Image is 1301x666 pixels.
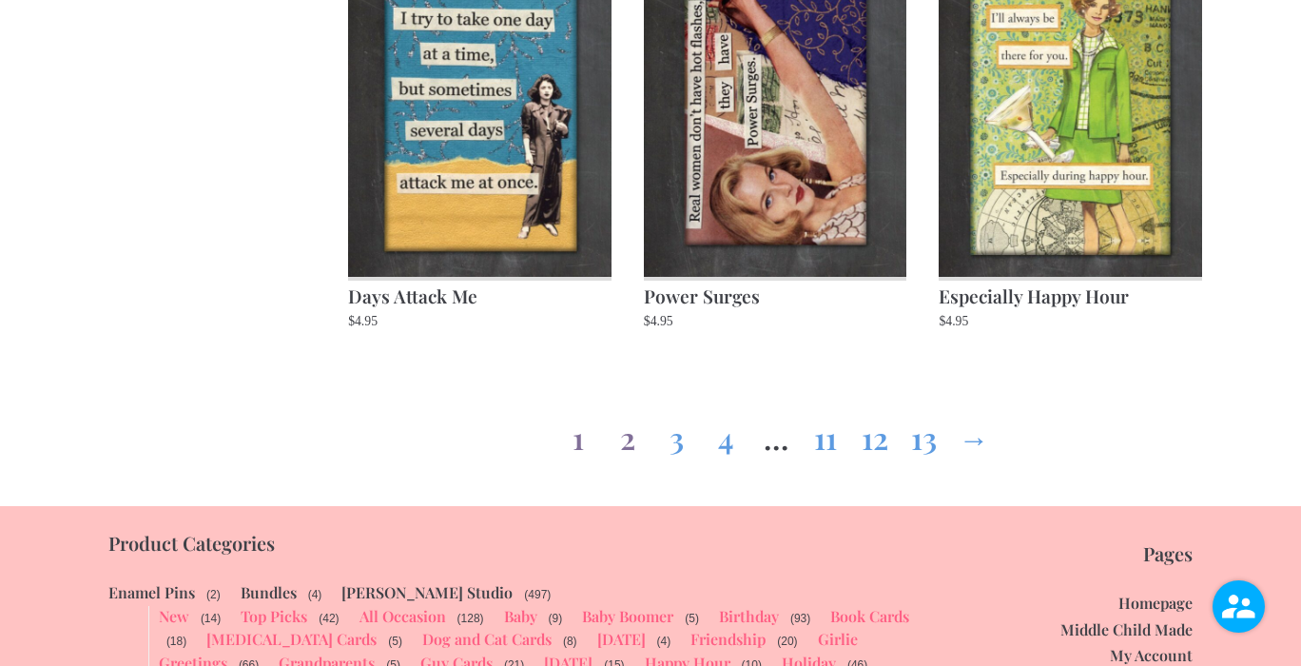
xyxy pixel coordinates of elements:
[348,277,612,311] h2: Days Attack Me
[719,606,779,626] a: Birthday
[1060,619,1193,639] a: Middle Child Made
[348,314,378,328] bdi: 4.95
[204,586,223,603] span: (2)
[860,400,890,468] a: Page 12
[1110,645,1193,665] a: My Account
[522,586,553,603] span: (497)
[939,277,1202,311] h2: Especially Happy Hour
[386,633,404,650] span: (5)
[108,533,915,554] p: Product Categories
[788,610,812,627] span: (93)
[662,400,692,468] a: Page 3
[775,633,799,650] span: (20)
[422,629,552,649] a: Dog and Cat Cards
[348,314,355,328] span: $
[165,633,188,650] span: (18)
[359,606,446,626] a: All Occasion
[711,400,742,468] a: Page 4
[241,582,297,602] a: Bundles
[341,582,513,602] a: [PERSON_NAME] Studio
[644,314,673,328] bdi: 4.95
[939,314,968,328] bdi: 4.95
[159,606,189,626] a: New
[547,610,565,627] span: (9)
[241,606,307,626] a: Top Picks
[612,400,643,468] a: Page 2
[108,582,195,602] a: Enamel Pins
[306,586,324,603] span: (4)
[655,633,673,650] span: (4)
[563,400,593,468] span: Page 1
[597,629,646,649] a: [DATE]
[206,629,377,649] a: [MEDICAL_DATA] Cards
[954,543,1194,564] p: Pages
[939,314,945,328] span: $
[504,606,537,626] a: Baby
[761,400,791,468] span: …
[830,606,909,626] a: Book Cards
[690,629,766,649] a: Friendship
[1118,593,1193,613] a: Homepage
[199,610,223,627] span: (14)
[683,610,701,627] span: (5)
[561,633,579,650] span: (8)
[644,277,907,311] h2: Power Surges
[317,610,340,627] span: (42)
[810,400,841,468] a: Page 11
[456,610,486,627] span: (128)
[582,606,673,626] a: Baby Boomer
[959,400,989,468] a: →
[348,400,1203,468] nav: Product Pagination
[644,314,650,328] span: $
[1213,580,1265,633] img: user.png
[909,400,940,468] a: Page 13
